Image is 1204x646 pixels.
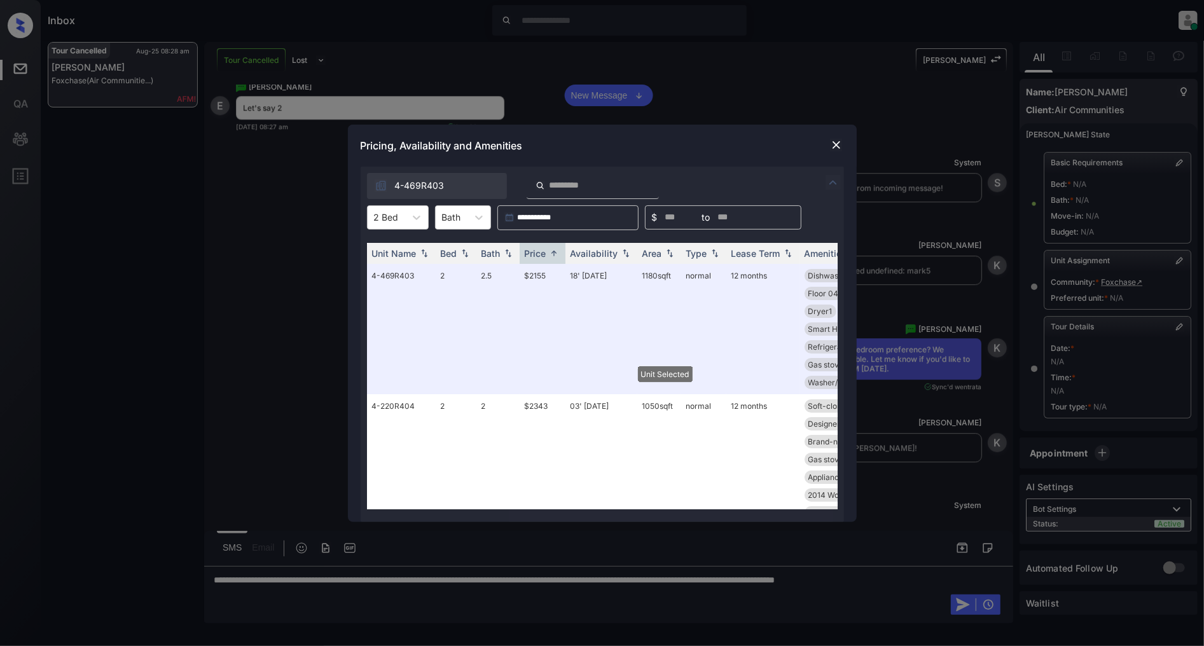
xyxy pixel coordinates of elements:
[808,401,873,411] span: Soft-close Draw...
[436,394,476,614] td: 2
[481,248,501,259] div: Bath
[637,264,681,394] td: 1180 sqft
[502,249,515,258] img: sorting
[525,248,546,259] div: Price
[372,248,417,259] div: Unit Name
[367,264,436,394] td: 4-469R403
[536,180,545,191] img: icon-zuma
[436,264,476,394] td: 2
[476,394,520,614] td: 2
[571,248,618,259] div: Availability
[808,271,851,280] span: Dishwasher
[808,437,876,446] span: Brand-new Bathr...
[808,419,874,429] span: Designer Cabine...
[808,508,880,518] span: MPE 2024 Landsc...
[348,125,857,167] div: Pricing, Availability and Amenities
[826,175,841,190] img: icon-zuma
[367,394,436,614] td: 4-220R404
[808,360,844,369] span: Gas stove
[395,179,445,193] span: 4-469R403
[418,249,431,258] img: sorting
[731,248,780,259] div: Lease Term
[805,248,847,259] div: Amenities
[548,249,560,258] img: sorting
[808,378,876,387] span: Washer/Dryer 20...
[681,394,726,614] td: normal
[520,264,565,394] td: $2155
[808,342,869,352] span: Refrigerator Le...
[709,249,721,258] img: sorting
[681,264,726,394] td: normal
[642,248,662,259] div: Area
[808,289,839,298] span: Floor 04
[565,394,637,614] td: 03' [DATE]
[808,472,869,482] span: Appliances Stai...
[565,264,637,394] td: 18' [DATE]
[686,248,707,259] div: Type
[782,249,794,258] img: sorting
[375,179,387,192] img: icon-zuma
[808,490,874,500] span: 2014 Wood Floor...
[808,324,878,334] span: Smart Home Ther...
[476,264,520,394] td: 2.5
[619,249,632,258] img: sorting
[808,455,844,464] span: Gas stove
[830,139,843,151] img: close
[726,394,799,614] td: 12 months
[808,306,833,316] span: Dryer1
[726,264,799,394] td: 12 months
[663,249,676,258] img: sorting
[520,394,565,614] td: $2343
[459,249,471,258] img: sorting
[637,394,681,614] td: 1050 sqft
[652,210,658,224] span: $
[702,210,710,224] span: to
[441,248,457,259] div: Bed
